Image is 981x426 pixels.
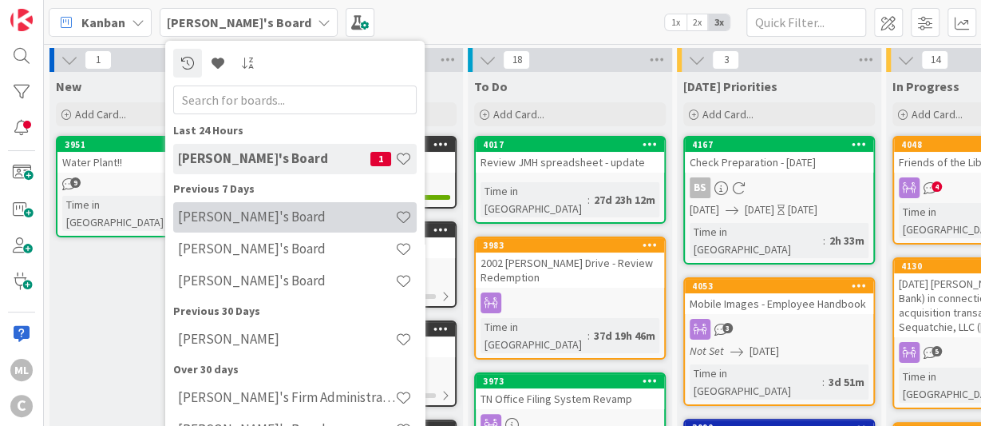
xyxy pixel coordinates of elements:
[70,177,81,188] span: 9
[493,107,544,121] span: Add Card...
[178,273,395,289] h4: [PERSON_NAME]'s Board
[57,137,246,152] div: 3951
[173,86,417,114] input: Search for boards...
[85,50,112,70] span: 1
[685,279,873,293] div: 4053
[722,323,733,333] span: 3
[823,232,825,249] span: :
[476,374,664,388] div: 3973
[822,373,825,391] span: :
[503,50,530,70] span: 18
[690,344,724,358] i: Not Set
[481,318,587,353] div: Time in [GEOGRAPHIC_DATA]
[483,139,664,150] div: 4017
[685,293,873,314] div: Mobile Images - Employee Handbook
[685,279,873,314] div: 4053Mobile Images - Employee Handbook
[81,13,125,32] span: Kanban
[476,152,664,173] div: Review JMH spreadsheet - update
[686,14,708,30] span: 2x
[746,8,866,37] input: Quick Filter...
[750,343,779,360] span: [DATE]
[75,107,126,121] span: Add Card...
[476,238,664,288] div: 39832002 [PERSON_NAME] Drive - Review Redemption
[587,191,590,209] span: :
[665,14,686,30] span: 1x
[10,395,33,417] div: C
[167,14,311,30] b: [PERSON_NAME]'s Board
[474,237,666,360] a: 39832002 [PERSON_NAME] Drive - Review RedemptionTime in [GEOGRAPHIC_DATA]:37d 19h 46m
[476,137,664,152] div: 4017
[476,238,664,253] div: 3983
[65,139,246,150] div: 3951
[56,136,247,237] a: 3951Water Plant!!Time in [GEOGRAPHIC_DATA]:49d 16h 13m
[587,327,590,344] span: :
[483,376,664,387] div: 3973
[57,152,246,173] div: Water Plant!!
[932,346,942,356] span: 5
[178,150,370,166] h4: [PERSON_NAME]'s Board
[481,182,587,217] div: Time in [GEOGRAPHIC_DATA]
[683,277,875,406] a: 4053Mobile Images - Employee HandbookNot Set[DATE]Time in [GEOGRAPHIC_DATA]:3d 51m
[476,253,664,288] div: 2002 [PERSON_NAME] Drive - Review Redemption
[690,177,710,198] div: BS
[590,327,659,344] div: 37d 19h 46m
[683,136,875,265] a: 4167Check Preparation - [DATE]BS[DATE][DATE][DATE]Time in [GEOGRAPHIC_DATA]:2h 33m
[476,374,664,409] div: 3973TN Office Filing System Revamp
[476,137,664,173] div: 4017Review JMH spreadsheet - update
[483,240,664,251] div: 3983
[56,78,81,94] span: New
[173,303,417,320] div: Previous 30 Days
[173,122,417,139] div: Last 24 Hours
[685,152,873,173] div: Check Preparation - [DATE]
[825,373,868,391] div: 3d 51m
[690,223,823,258] div: Time in [GEOGRAPHIC_DATA]
[745,201,774,218] span: [DATE]
[788,201,817,218] div: [DATE]
[178,331,395,347] h4: [PERSON_NAME]
[590,191,659,209] div: 27d 23h 12m
[57,137,246,173] div: 3951Water Plant!!
[690,364,822,400] div: Time in [GEOGRAPHIC_DATA]
[178,389,395,405] h4: [PERSON_NAME]'s Firm Administration Board
[178,209,395,225] h4: [PERSON_NAME]'s Board
[685,177,873,198] div: BS
[474,78,508,94] span: To Do
[712,50,739,70] span: 3
[370,152,391,166] span: 1
[892,78,959,94] span: In Progress
[474,136,666,224] a: 4017Review JMH spreadsheet - updateTime in [GEOGRAPHIC_DATA]:27d 23h 12m
[692,281,873,292] div: 4053
[10,9,33,31] img: Visit kanbanzone.com
[178,241,395,257] h4: [PERSON_NAME]'s Board
[685,137,873,173] div: 4167Check Preparation - [DATE]
[173,181,417,197] div: Previous 7 Days
[708,14,730,30] span: 3x
[173,361,417,378] div: Over 30 days
[690,201,719,218] span: [DATE]
[683,78,777,94] span: Today's Priorities
[932,181,942,192] span: 4
[10,359,33,381] div: ML
[692,139,873,150] div: 4167
[912,107,963,121] span: Add Card...
[702,107,754,121] span: Add Card...
[476,388,664,409] div: TN Office Filing System Revamp
[685,137,873,152] div: 4167
[921,50,948,70] span: 14
[62,196,169,231] div: Time in [GEOGRAPHIC_DATA]
[825,232,868,249] div: 2h 33m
